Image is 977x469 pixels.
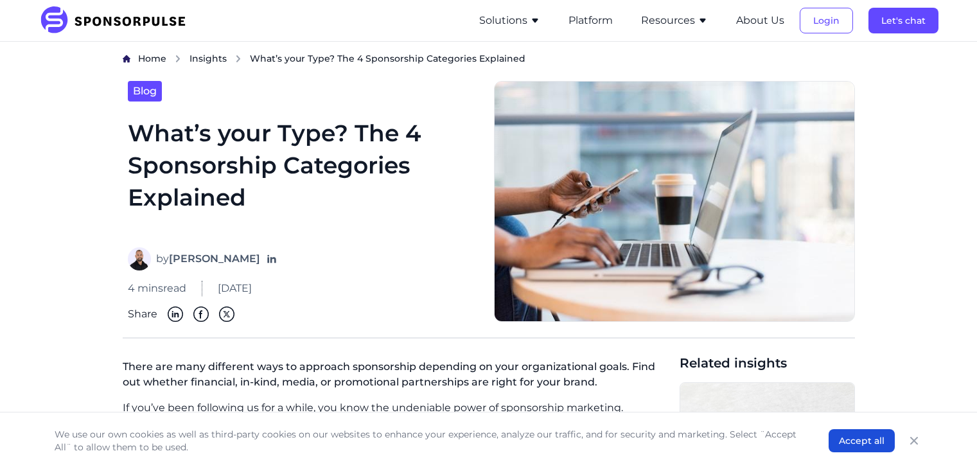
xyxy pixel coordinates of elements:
span: Share [128,306,157,322]
button: Login [800,8,853,33]
img: Linkedin [168,306,183,322]
span: [DATE] [218,281,252,296]
button: Solutions [479,13,540,28]
img: chevron right [234,55,242,63]
img: SponsorPulse [39,6,195,35]
span: What’s your Type? The 4 Sponsorship Categories Explained [250,52,525,65]
p: There are many different ways to approach sponsorship depending on your organizational goals. Fin... [123,354,669,400]
button: About Us [736,13,784,28]
span: Related insights [680,354,855,372]
img: Eddy Sidani [128,247,151,270]
a: Login [800,15,853,26]
img: Image courtesy Christina @ wocintechchat.com via Unsplash [494,81,855,323]
p: We use our own cookies as well as third-party cookies on our websites to enhance your experience,... [55,428,803,454]
img: Home [123,55,130,63]
button: Platform [568,13,613,28]
a: Insights [189,52,227,66]
strong: [PERSON_NAME] [169,252,260,265]
img: Facebook [193,306,209,322]
img: chevron right [174,55,182,63]
a: Let's chat [868,15,938,26]
span: Home [138,53,166,64]
span: 4 mins read [128,281,186,296]
button: Resources [641,13,708,28]
a: About Us [736,15,784,26]
img: Twitter [219,306,234,322]
a: Follow on LinkedIn [265,252,278,265]
span: Insights [189,53,227,64]
a: Home [138,52,166,66]
span: by [156,251,260,267]
button: Let's chat [868,8,938,33]
a: Blog [128,81,162,102]
button: Accept all [829,429,895,452]
p: If you’ve been following us for a while, you know the undeniable power of sponsorship marketing. ... [123,400,669,431]
button: Close [905,432,923,450]
h1: What’s your Type? The 4 Sponsorship Categories Explained [128,117,479,233]
a: Platform [568,15,613,26]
